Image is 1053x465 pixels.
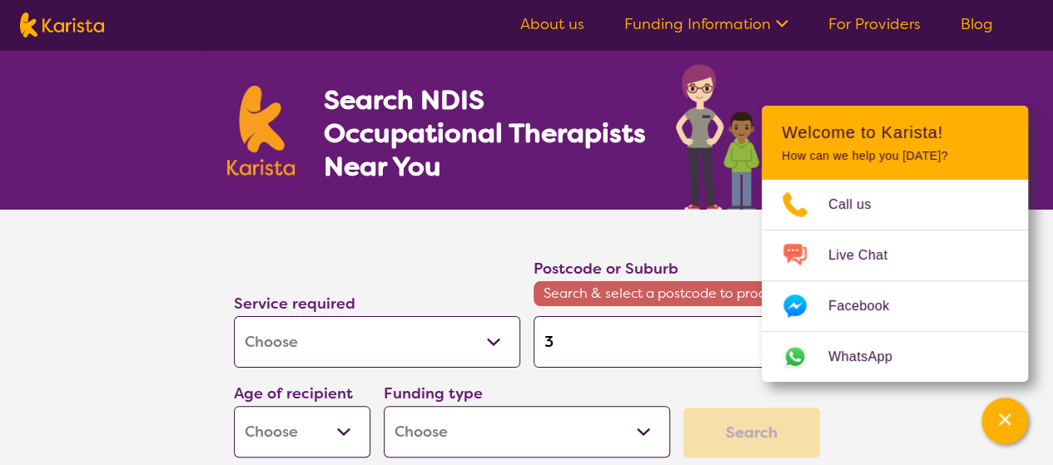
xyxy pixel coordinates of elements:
h2: Welcome to Karista! [782,122,1008,142]
label: Funding type [384,383,483,403]
div: Channel Menu [762,106,1028,382]
p: How can we help you [DATE]? [782,149,1008,163]
a: For Providers [828,14,921,34]
a: Funding Information [624,14,788,34]
button: Channel Menu [981,398,1028,444]
ul: Choose channel [762,180,1028,382]
span: Call us [828,192,892,217]
a: About us [520,14,584,34]
input: Type [534,316,820,368]
img: occupational-therapy [676,64,827,210]
h1: Search NDIS Occupational Therapists Near You [323,83,647,183]
label: Age of recipient [234,383,353,403]
a: Blog [961,14,993,34]
img: Karista logo [20,12,104,37]
span: WhatsApp [828,344,912,369]
span: Live Chat [828,243,907,268]
span: Search & select a postcode to proceed [534,281,820,306]
label: Postcode or Suburb [534,259,678,279]
label: Service required [234,294,355,314]
a: Web link opens in a new tab. [762,332,1028,382]
img: Karista logo [227,86,296,176]
span: Facebook [828,294,909,319]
